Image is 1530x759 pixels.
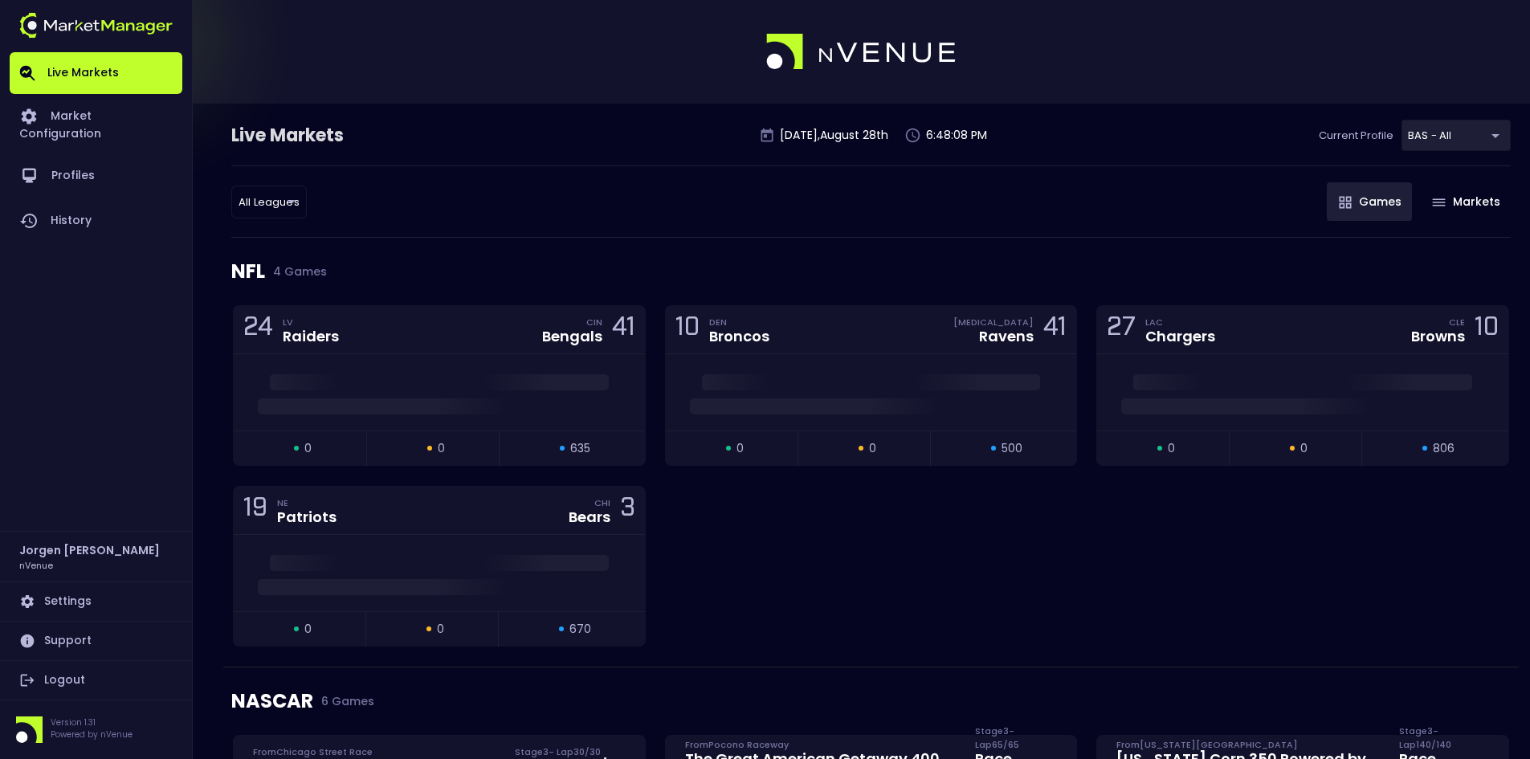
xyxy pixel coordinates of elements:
div: DEN [709,316,769,328]
div: LV [283,316,339,328]
img: gameIcon [1432,198,1446,206]
div: 10 [1475,315,1499,345]
div: Stage 3 - Lap 65 / 65 [975,738,1057,751]
a: History [10,198,182,243]
span: 0 [869,440,876,457]
div: 24 [243,315,273,345]
span: 0 [437,621,444,638]
div: LAC [1145,316,1215,328]
div: Bears [569,510,610,524]
p: Version 1.31 [51,716,133,728]
a: Live Markets [10,52,182,94]
div: Live Markets [231,123,427,149]
div: Broncos [709,329,769,344]
div: From Pocono Raceway [685,738,957,751]
div: 3 [620,496,635,525]
div: 19 [243,496,267,525]
div: CHI [594,496,610,509]
span: 0 [304,440,312,457]
span: 670 [569,621,591,638]
p: [DATE] , August 28 th [780,127,888,144]
p: Current Profile [1319,128,1393,144]
span: 500 [1002,440,1022,457]
div: Version 1.31Powered by nVenue [10,716,182,743]
img: logo [19,13,173,38]
span: 0 [736,440,744,457]
h2: Jorgen [PERSON_NAME] [19,541,160,559]
div: Stage 3 - Lap 140 / 140 [1399,738,1489,751]
div: 27 [1107,315,1136,345]
span: 0 [304,621,312,638]
div: Stage 3 - Lap 30 / 30 [515,745,626,758]
a: Logout [10,661,182,700]
span: 6 Games [313,695,374,708]
div: Patriots [277,510,337,524]
a: Profiles [10,153,182,198]
div: 41 [612,315,635,345]
div: CLE [1449,316,1465,328]
a: Market Configuration [10,94,182,153]
button: Markets [1420,182,1511,221]
div: Raiders [283,329,339,344]
span: 0 [1168,440,1175,457]
div: CIN [586,316,602,328]
p: 6:48:08 PM [926,127,987,144]
h3: nVenue [19,559,53,571]
img: gameIcon [1339,196,1352,209]
span: 0 [438,440,445,457]
button: Games [1327,182,1412,221]
div: From [US_STATE][GEOGRAPHIC_DATA] [1116,738,1380,751]
div: BAS - All [1401,120,1511,151]
img: logo [766,34,957,71]
span: 635 [570,440,590,457]
div: Browns [1411,329,1465,344]
div: [MEDICAL_DATA] [953,316,1034,328]
span: 806 [1433,440,1455,457]
div: BAS - All [231,186,307,218]
div: NASCAR [231,667,1511,735]
div: Chargers [1145,329,1215,344]
div: Bengals [542,329,602,344]
div: 10 [675,315,700,345]
div: 41 [1043,315,1067,345]
span: 0 [1300,440,1308,457]
div: NFL [231,238,1511,305]
div: Ravens [979,329,1034,344]
a: Settings [10,582,182,621]
div: From Chicago Street Race [253,745,373,758]
span: 4 Games [265,265,327,278]
a: Support [10,622,182,660]
div: NE [277,496,337,509]
p: Powered by nVenue [51,728,133,741]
